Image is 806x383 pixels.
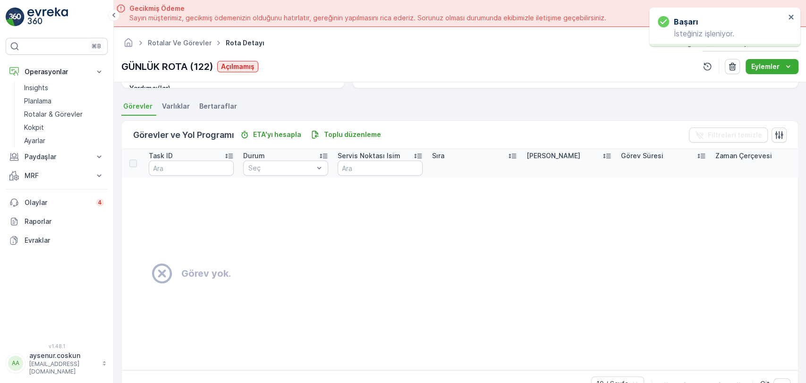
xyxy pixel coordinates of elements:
[20,121,108,134] a: Kokpit
[181,266,231,281] h2: Görev yok.
[658,29,785,38] p: İsteğiniz işleniyor.
[6,212,108,231] a: Raporlar
[133,128,234,142] p: Görevler ve Yol Programı
[243,151,265,161] p: Durum
[324,130,381,139] p: Toplu düzenleme
[338,161,423,176] input: Ara
[129,84,210,93] p: Yardımcı(lar)
[25,171,89,180] p: MRF
[129,4,606,13] span: Gecikmiş Ödeme
[338,151,400,161] p: Servis Noktası Isim
[788,13,795,22] button: close
[224,38,266,48] span: Rota Detayı
[236,129,305,140] button: ETA'yı hesapla
[24,136,45,145] p: Ayarlar
[708,130,762,140] p: Filtreleri temizle
[6,62,108,81] button: Operasyonlar
[29,351,97,360] p: aysenur.coskun
[8,356,23,371] div: AA
[24,123,44,132] p: Kokpit
[149,161,234,176] input: Ara
[149,151,173,161] p: Task ID
[98,199,102,206] p: 4
[6,343,108,349] span: v 1.48.1
[162,102,190,111] span: Varlıklar
[6,231,108,250] a: Evraklar
[307,129,385,140] button: Toplu düzenleme
[92,43,101,50] p: ⌘B
[6,147,108,166] button: Paydaşlar
[27,8,68,26] img: logo_light-DOdMpM7g.png
[24,83,48,93] p: Insights
[123,102,153,111] span: Görevler
[526,151,580,161] p: [PERSON_NAME]
[25,152,89,162] p: Paydaşlar
[20,81,108,94] a: Insights
[121,60,213,74] p: GÜNLÜK ROTA (122)
[248,163,314,173] p: Seç
[25,236,104,245] p: Evraklar
[29,360,97,375] p: [EMAIL_ADDRESS][DOMAIN_NAME]
[6,193,108,212] a: Olaylar4
[24,96,51,106] p: Planlama
[6,166,108,185] button: MRF
[674,16,698,27] h3: başarı
[25,198,90,207] p: Olaylar
[20,134,108,147] a: Ayarlar
[253,130,301,139] p: ETA'yı hesapla
[25,67,89,77] p: Operasyonlar
[20,108,108,121] a: Rotalar & Görevler
[20,94,108,108] a: Planlama
[123,41,134,49] a: Ana Sayfa
[213,84,334,93] p: -
[751,62,780,71] p: Eylemler
[221,62,255,71] p: Açılmamış
[715,151,772,161] p: Zaman Çerçevesi
[6,8,25,26] img: logo
[217,61,258,72] button: Açılmamış
[24,110,83,119] p: Rotalar & Görevler
[746,59,798,74] button: Eylemler
[432,151,444,161] p: Sıra
[689,128,768,143] button: Filtreleri temizle
[25,217,104,226] p: Raporlar
[199,102,237,111] span: Bertaraflar
[6,351,108,375] button: AAaysenur.coskun[EMAIL_ADDRESS][DOMAIN_NAME]
[129,13,606,23] span: Sayın müşterimiz, gecikmiş ödemenizin olduğunu hatırlatır, gereğinin yapılmasını rica ederiz. Sor...
[148,39,212,47] a: Rotalar ve Görevler
[621,151,663,161] p: Görev Süresi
